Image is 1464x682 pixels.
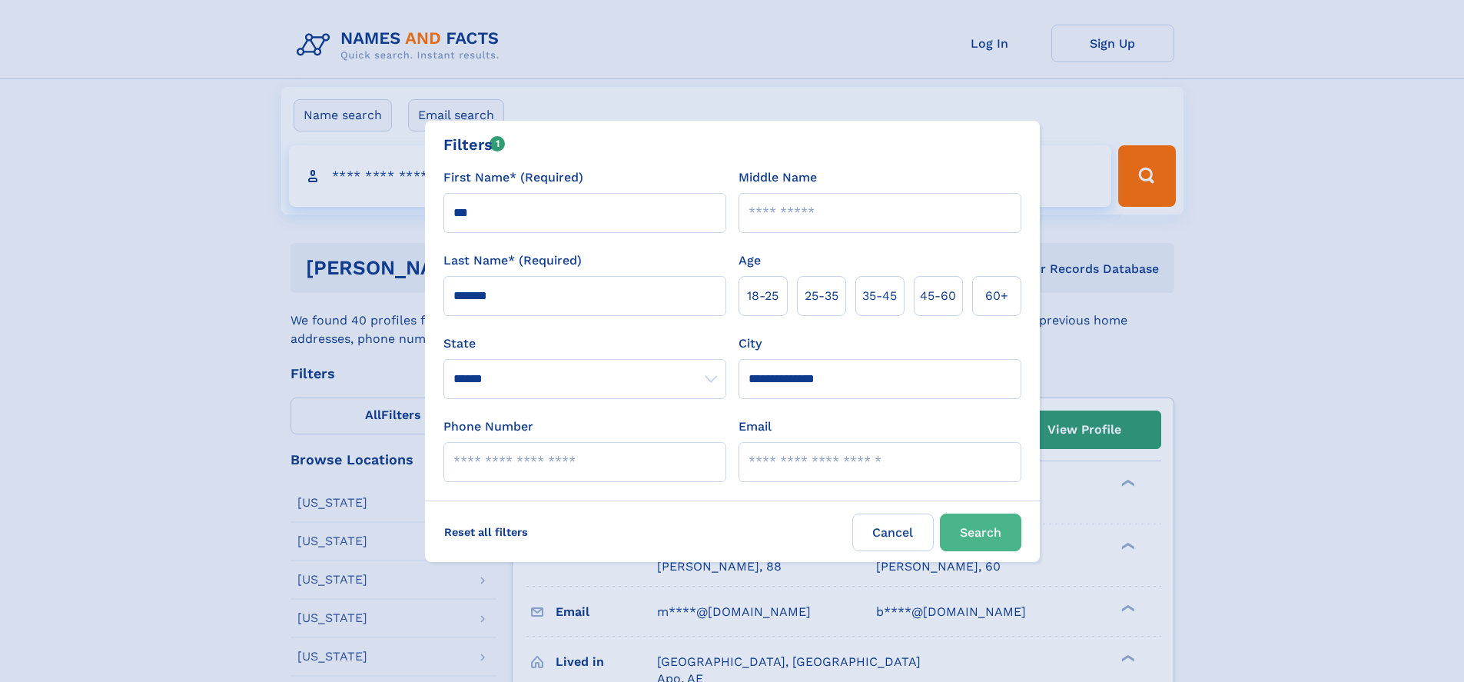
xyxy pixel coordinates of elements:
[985,287,1008,305] span: 60+
[739,334,762,353] label: City
[739,251,761,270] label: Age
[443,418,533,436] label: Phone Number
[739,168,817,187] label: Middle Name
[443,168,583,187] label: First Name* (Required)
[443,133,506,156] div: Filters
[805,287,838,305] span: 25‑35
[862,287,897,305] span: 35‑45
[443,334,726,353] label: State
[434,514,538,551] label: Reset all filters
[739,418,772,436] label: Email
[920,287,956,305] span: 45‑60
[940,514,1021,551] button: Search
[443,251,582,270] label: Last Name* (Required)
[852,514,934,551] label: Cancel
[747,287,778,305] span: 18‑25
